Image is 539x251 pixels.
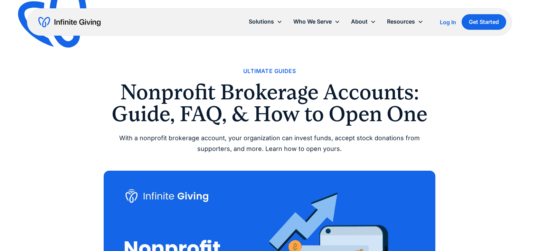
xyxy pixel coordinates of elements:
a: Get Started [462,14,506,30]
div: Solutions [243,14,288,29]
div: Solutions [249,17,274,26]
div: Who We Serve [293,17,332,26]
div: About [351,17,368,26]
div: Resources [381,14,429,29]
div: Who We Serve [288,14,346,29]
a: home [38,17,101,28]
div: Log In [440,19,456,25]
a: Log In [440,18,456,26]
div: With a nonprofit brokerage account, your organization can invest funds, accept stock donations fr... [104,133,435,154]
div: About [346,14,381,29]
h1: Nonprofit Brokerage Accounts: Guide, FAQ, & How to Open One [104,81,435,125]
div: Resources [387,17,415,26]
a: Ultimate Guides [243,66,296,76]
